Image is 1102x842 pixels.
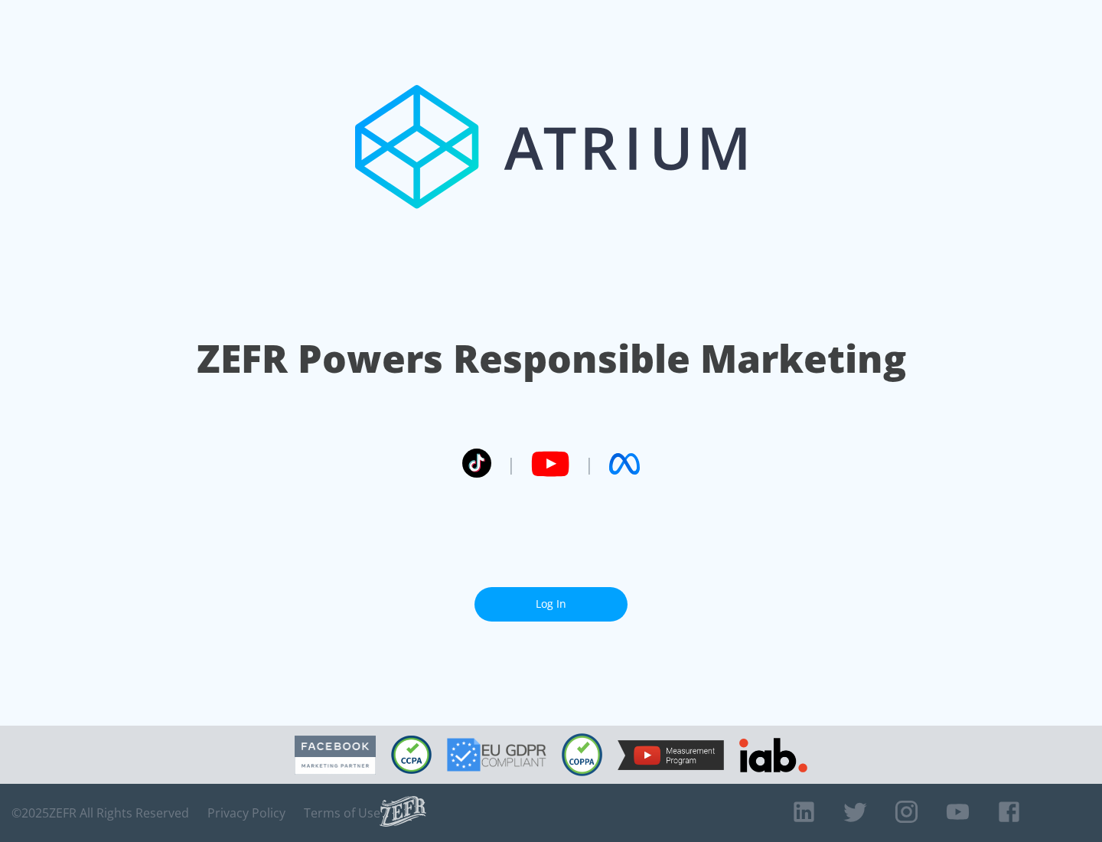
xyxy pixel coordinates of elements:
span: | [507,452,516,475]
h1: ZEFR Powers Responsible Marketing [197,332,906,385]
span: | [585,452,594,475]
img: COPPA Compliant [562,733,602,776]
img: YouTube Measurement Program [618,740,724,770]
a: Terms of Use [304,805,380,821]
a: Privacy Policy [207,805,285,821]
span: © 2025 ZEFR All Rights Reserved [11,805,189,821]
img: CCPA Compliant [391,736,432,774]
a: Log In [474,587,628,622]
img: Facebook Marketing Partner [295,736,376,775]
img: IAB [739,738,807,772]
img: GDPR Compliant [447,738,546,772]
